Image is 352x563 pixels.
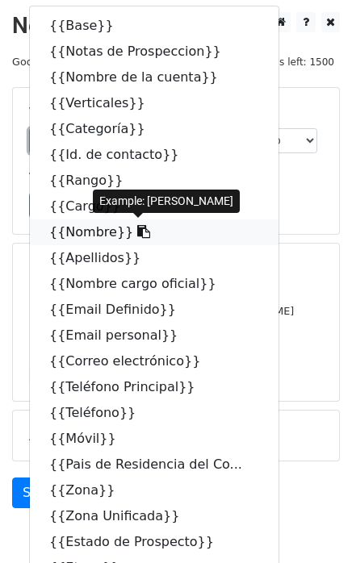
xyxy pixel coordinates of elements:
div: Example: [PERSON_NAME] [93,190,240,213]
a: {{Móvil}} [30,426,279,452]
a: {{Apellidos}} [30,245,279,271]
a: Send [12,478,65,508]
a: {{Base}} [30,13,279,39]
a: {{Zona}} [30,478,279,503]
a: {{Cargo}} [30,194,279,219]
a: {{Email personal}} [30,323,279,348]
iframe: Chat Widget [271,486,352,563]
a: {{Correo electrónico}} [30,348,279,374]
a: {{Nombre de la cuenta}} [30,65,279,90]
a: {{Notas de Prospeccion}} [30,39,279,65]
a: {{Estado de Prospecto}} [30,529,279,555]
a: {{Pais de Residencia del Co... [30,452,279,478]
a: Daily emails left: 1500 [220,56,340,68]
a: {{Rango}} [30,168,279,194]
a: {{Id. de contacto}} [30,142,279,168]
a: {{Categoría}} [30,116,279,142]
a: {{Nombre cargo oficial}} [30,271,279,297]
small: Google Sheet: [12,56,166,68]
div: Widget de chat [271,486,352,563]
a: {{Zona Unificada}} [30,503,279,529]
a: {{Teléfono Principal}} [30,374,279,400]
span: Daily emails left: 1500 [220,53,340,71]
h2: New Campaign [12,12,340,40]
a: {{Teléfono}} [30,400,279,426]
a: {{Verticales}} [30,90,279,116]
a: {{Nombre}} [30,219,279,245]
a: {{Email Definido}} [30,297,279,323]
